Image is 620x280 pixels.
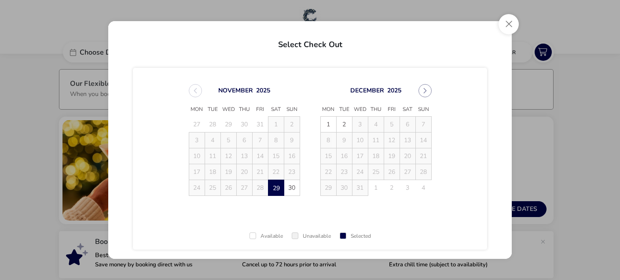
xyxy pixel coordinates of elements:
[384,148,400,164] td: 19
[189,180,205,195] td: 24
[284,148,300,164] td: 16
[350,86,384,94] button: Choose Month
[384,164,400,180] td: 26
[368,180,384,195] td: 1
[252,103,268,116] span: Fri
[352,148,368,164] td: 17
[352,132,368,148] td: 10
[336,164,352,180] td: 23
[384,132,400,148] td: 12
[384,116,400,132] td: 5
[321,117,336,132] span: 1
[400,164,415,180] td: 27
[181,74,440,206] div: Choose Date
[205,148,220,164] td: 11
[415,116,431,132] td: 7
[368,148,384,164] td: 18
[269,181,284,196] span: 29
[320,116,336,132] td: 1
[352,164,368,180] td: 24
[205,164,220,180] td: 18
[368,116,384,132] td: 4
[284,180,300,195] span: 30
[352,103,368,116] span: Wed
[340,233,371,239] div: Selected
[336,132,352,148] td: 9
[415,180,431,195] td: 4
[236,148,252,164] td: 13
[400,148,415,164] td: 20
[415,164,431,180] td: 28
[400,103,415,116] span: Sat
[220,180,236,195] td: 26
[268,116,284,132] td: 1
[252,180,268,195] td: 28
[236,103,252,116] span: Thu
[352,180,368,195] td: 31
[415,132,431,148] td: 14
[384,103,400,116] span: Fri
[415,148,431,164] td: 21
[205,180,220,195] td: 25
[400,116,415,132] td: 6
[189,116,205,132] td: 27
[284,132,300,148] td: 9
[268,103,284,116] span: Sat
[205,103,220,116] span: Tue
[189,132,205,148] td: 3
[336,116,352,132] td: 2
[236,132,252,148] td: 6
[384,180,400,195] td: 2
[268,164,284,180] td: 22
[415,103,431,116] span: Sun
[499,14,519,34] button: Close
[336,103,352,116] span: Tue
[189,103,205,116] span: Mon
[418,84,432,97] button: Next Month
[268,180,284,195] td: 29
[336,180,352,195] td: 30
[220,148,236,164] td: 12
[218,86,253,94] button: Choose Month
[320,180,336,195] td: 29
[387,86,401,94] button: Choose Year
[115,30,505,55] h2: Select Check Out
[220,116,236,132] td: 29
[284,180,300,195] td: 30
[205,132,220,148] td: 4
[352,116,368,132] td: 3
[220,103,236,116] span: Wed
[284,116,300,132] td: 2
[320,103,336,116] span: Mon
[189,164,205,180] td: 17
[268,148,284,164] td: 15
[320,164,336,180] td: 22
[220,132,236,148] td: 5
[368,164,384,180] td: 25
[400,132,415,148] td: 13
[236,180,252,195] td: 27
[268,132,284,148] td: 8
[368,103,384,116] span: Thu
[337,117,352,132] span: 2
[368,132,384,148] td: 11
[336,148,352,164] td: 16
[236,164,252,180] td: 20
[249,233,283,239] div: Available
[252,164,268,180] td: 21
[236,116,252,132] td: 30
[220,164,236,180] td: 19
[292,233,331,239] div: Unavailable
[284,103,300,116] span: Sun
[320,148,336,164] td: 15
[252,132,268,148] td: 7
[256,86,270,94] button: Choose Year
[252,148,268,164] td: 14
[205,116,220,132] td: 28
[252,116,268,132] td: 31
[284,164,300,180] td: 23
[320,132,336,148] td: 8
[400,180,415,195] td: 3
[189,148,205,164] td: 10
